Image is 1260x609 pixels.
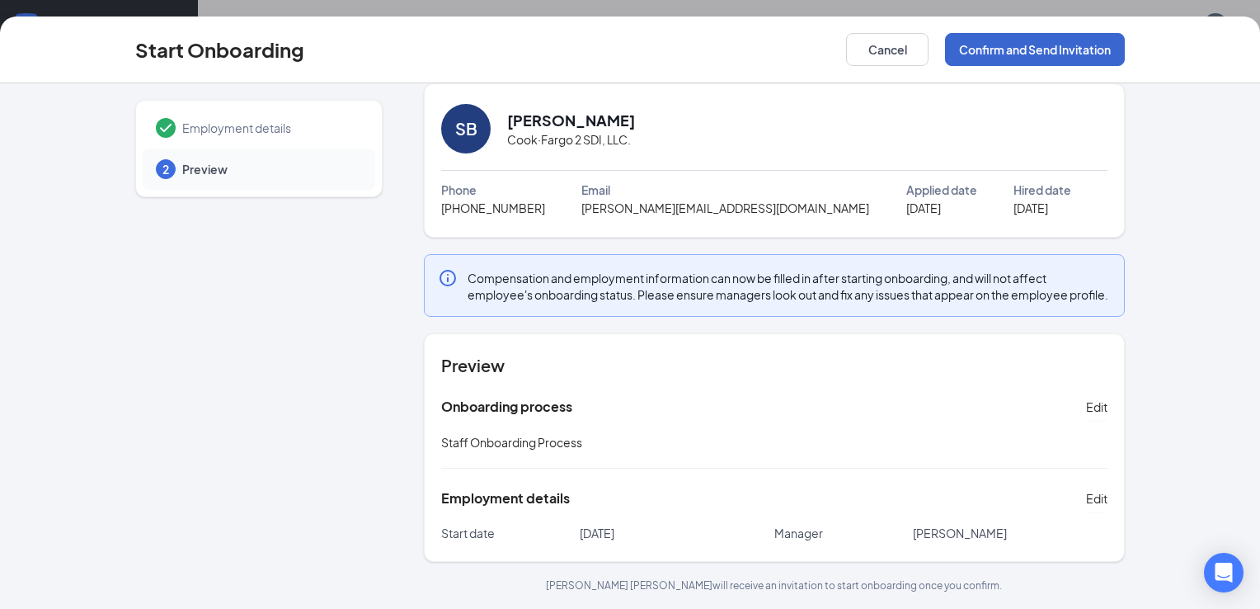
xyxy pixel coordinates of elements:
span: Compensation and employment information can now be filled in after starting onboarding, and will ... [468,270,1111,303]
h5: Onboarding process [441,398,572,416]
span: Applied date [906,181,977,199]
button: Confirm and Send Invitation [945,33,1125,66]
span: Edit [1086,490,1107,507]
div: Open Intercom Messenger [1204,553,1244,592]
h5: Employment details [441,489,570,507]
span: [PERSON_NAME][EMAIL_ADDRESS][DOMAIN_NAME] [581,199,869,217]
h3: Start Onboarding [135,35,304,64]
button: Edit [1086,394,1107,420]
p: Manager [774,525,913,541]
p: [PERSON_NAME] [913,525,1107,541]
p: [PERSON_NAME] [PERSON_NAME] will receive an invitation to start onboarding once you confirm. [424,578,1125,592]
span: [DATE] [906,199,941,217]
span: Preview [182,161,359,177]
span: Email [581,181,610,199]
span: [PHONE_NUMBER] [441,199,545,217]
span: Cook · Fargo 2 SDI, LLC. [507,130,631,149]
p: Start date [441,525,580,541]
span: 2 [162,161,169,177]
button: Edit [1086,485,1107,512]
span: Employment details [182,120,359,136]
span: Staff Onboarding Process [441,435,582,450]
span: [DATE] [1013,199,1048,217]
span: Edit [1086,399,1107,415]
button: Cancel [846,33,929,66]
p: [DATE] [580,525,774,541]
svg: Checkmark [156,118,176,138]
span: Hired date [1013,181,1071,199]
span: Phone [441,181,477,199]
h2: [PERSON_NAME] [507,110,635,130]
div: SB [455,117,477,140]
h4: Preview [441,354,1107,377]
svg: Info [438,268,458,288]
